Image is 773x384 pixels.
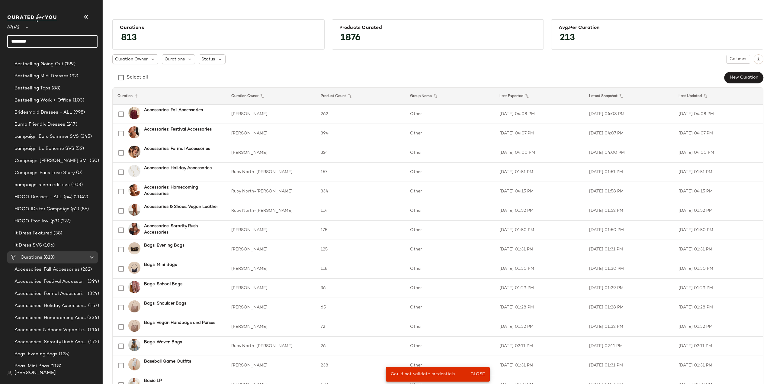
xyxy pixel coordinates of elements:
span: 1876 [335,27,367,49]
td: Other [405,124,495,143]
img: 2755171_01_OM_2025-08-19.jpg [128,184,140,196]
span: (88) [50,85,60,92]
td: [PERSON_NAME] [226,259,316,279]
th: Latest Snapshot [584,88,674,105]
th: Curation [113,88,226,105]
td: Other [405,105,495,124]
td: 334 [316,182,405,201]
img: 12737541_2667651.jpg [128,358,140,370]
span: Accessories: Fall Accessories [14,266,80,273]
img: 2720251_01_OM_2025-08-18.jpg [128,223,140,235]
th: Group Name [405,88,495,105]
span: Bags: Evening Bags [14,351,58,358]
td: [DATE] 02:11 PM [495,337,584,356]
td: [PERSON_NAME] [226,240,316,259]
span: (38) [52,230,62,237]
b: Baseball Game Outfits [144,358,191,365]
td: Other [405,298,495,317]
img: 2750911_02_front_2025-08-19.jpg [128,300,140,312]
td: Other [405,337,495,356]
span: 213 [554,27,581,49]
b: Basic LP [144,378,162,384]
img: svg%3e [756,57,761,61]
b: Bags: Evening Bags [144,242,184,249]
td: [DATE] 04:00 PM [584,143,674,163]
td: 324 [316,143,405,163]
td: [DATE] 01:50 PM [495,221,584,240]
td: [PERSON_NAME] [226,221,316,240]
button: Columns [726,55,750,64]
td: 125 [316,240,405,259]
img: 2735831_03_OM_2025-07-21.jpg [128,146,140,158]
td: [PERSON_NAME] [226,317,316,337]
b: Accessories: Fall Accessories [144,107,203,113]
td: [DATE] 04:07 PM [584,124,674,143]
td: 394 [316,124,405,143]
img: 2720031_01_OM_2025-08-05.jpg [128,126,140,138]
td: Ruby North-[PERSON_NAME] [226,201,316,221]
td: [PERSON_NAME] [226,105,316,124]
b: Accessories: Formal Accessories [144,146,210,152]
img: 2698451_01_OM_2025-08-06.jpg [128,281,140,293]
td: [DATE] 01:51 PM [495,163,584,182]
td: [DATE] 01:30 PM [495,259,584,279]
span: (114) [87,327,99,334]
span: (103) [70,182,83,189]
span: Curations [165,56,185,63]
td: [DATE] 01:52 PM [495,201,584,221]
td: [DATE] 01:29 PM [495,279,584,298]
td: Other [405,221,495,240]
span: Accessories: Homecoming Accessories [14,315,86,321]
span: 813 [115,27,143,49]
b: Accessories & Shoes: Vegan Leather [144,204,218,210]
img: 2682711_02_front_2025-08-19.jpg [128,242,140,254]
span: Status [201,56,215,63]
span: Columns [729,57,747,62]
td: Other [405,259,495,279]
span: (247) [65,121,77,128]
div: Select all [127,74,148,81]
span: Bump Friendly Dresses [14,121,65,128]
td: [DATE] 04:08 PM [584,105,674,124]
span: Bestselling Going Out [14,61,63,68]
span: (175) [87,339,99,346]
td: [DATE] 01:30 PM [584,259,674,279]
td: Other [405,143,495,163]
span: Bags: Mini Bags [14,363,49,370]
b: Bags: Vegan Handbags and Purses [144,320,215,326]
span: (199) [63,61,75,68]
span: (2042) [72,194,88,201]
span: Curations [21,254,42,261]
td: [DATE] 01:28 PM [495,298,584,317]
span: (998) [72,109,85,116]
img: 2753111_01_OM_2025-08-25.jpg [128,204,140,216]
span: HOCO Prod Inv. (p3) [14,218,59,225]
span: (0) [75,169,82,176]
b: Accessories: Sorority Rush Accessories [144,223,219,236]
td: 118 [316,259,405,279]
td: [DATE] 01:31 PM [584,240,674,259]
span: It Dress Featured [14,230,52,237]
td: Other [405,163,495,182]
span: (52) [74,145,84,152]
td: 157 [316,163,405,182]
td: [PERSON_NAME] [226,356,316,375]
span: Accessories & Shoes: Vegan Leather [14,327,87,334]
td: [DATE] 01:52 PM [674,201,763,221]
span: (394) [86,278,99,285]
img: 12995121_2736071.jpg [128,339,140,351]
td: [DATE] 01:50 PM [584,221,674,240]
span: Curation Owner [115,56,148,63]
td: [DATE] 04:00 PM [674,143,763,163]
td: [DATE] 01:29 PM [584,279,674,298]
td: [DATE] 01:31 PM [584,356,674,375]
span: (262) [80,266,92,273]
span: (227) [59,218,71,225]
td: 36 [316,279,405,298]
td: [DATE] 04:00 PM [495,143,584,163]
td: [DATE] 04:08 PM [674,105,763,124]
b: Bags: Mini Bags [144,262,177,268]
td: 65 [316,298,405,317]
td: [DATE] 04:15 PM [674,182,763,201]
td: [DATE] 04:08 PM [495,105,584,124]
